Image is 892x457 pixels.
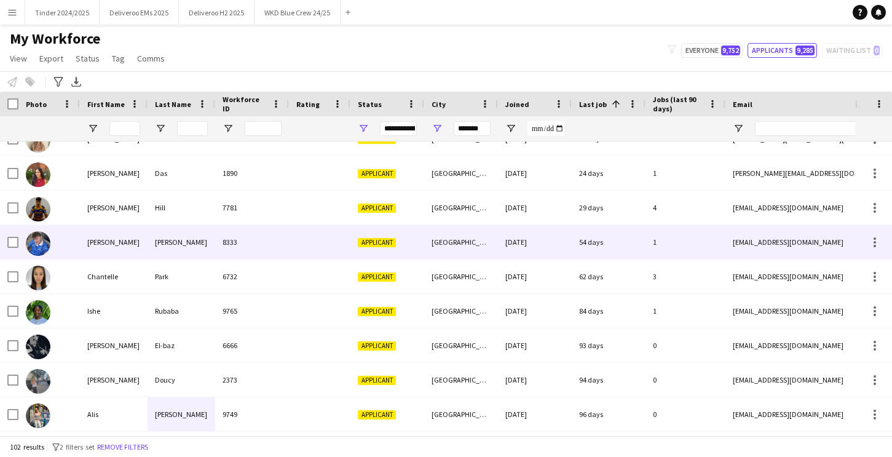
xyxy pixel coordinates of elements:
[358,123,369,134] button: Open Filter Menu
[432,100,446,109] span: City
[358,410,396,419] span: Applicant
[358,169,396,178] span: Applicant
[645,260,725,293] div: 3
[424,363,498,397] div: [GEOGRAPHIC_DATA]
[498,363,572,397] div: [DATE]
[645,156,725,190] div: 1
[155,100,191,109] span: Last Name
[358,307,396,316] span: Applicant
[645,191,725,225] div: 4
[71,50,105,66] a: Status
[681,43,743,58] button: Everyone9,752
[424,260,498,293] div: [GEOGRAPHIC_DATA]
[26,197,50,221] img: Rhys Hill
[358,238,396,247] span: Applicant
[215,363,289,397] div: 2373
[39,53,63,64] span: Export
[223,123,234,134] button: Open Filter Menu
[645,328,725,362] div: 0
[645,363,725,397] div: 0
[424,156,498,190] div: [GEOGRAPHIC_DATA]
[148,260,215,293] div: Park
[26,335,50,359] img: Ella El-baz
[26,300,50,325] img: Ishe Rubaba
[112,53,125,64] span: Tag
[69,74,84,89] app-action-btn: Export XLSX
[424,225,498,259] div: [GEOGRAPHIC_DATA]
[498,156,572,190] div: [DATE]
[80,328,148,362] div: [PERSON_NAME]
[51,74,66,89] app-action-btn: Advanced filters
[26,231,50,256] img: Rhys Thomas
[245,121,282,136] input: Workforce ID Filter Input
[424,397,498,431] div: [GEOGRAPHIC_DATA]
[148,156,215,190] div: Das
[505,100,529,109] span: Joined
[80,156,148,190] div: [PERSON_NAME]
[215,397,289,431] div: 9749
[498,328,572,362] div: [DATE]
[148,191,215,225] div: Hill
[358,341,396,351] span: Applicant
[148,225,215,259] div: [PERSON_NAME]
[10,30,100,48] span: My Workforce
[223,95,267,113] span: Workforce ID
[498,397,572,431] div: [DATE]
[645,225,725,259] div: 1
[80,225,148,259] div: [PERSON_NAME]
[498,225,572,259] div: [DATE]
[572,156,645,190] div: 24 days
[572,397,645,431] div: 96 days
[255,1,341,25] button: WKD Blue Crew 24/25
[733,123,744,134] button: Open Filter Menu
[498,260,572,293] div: [DATE]
[358,376,396,385] span: Applicant
[215,328,289,362] div: 6666
[424,294,498,328] div: [GEOGRAPHIC_DATA]
[148,328,215,362] div: El-baz
[80,397,148,431] div: Alis
[527,121,564,136] input: Joined Filter Input
[748,43,817,58] button: Applicants9,285
[80,191,148,225] div: [PERSON_NAME]
[26,162,50,187] img: Shivani Das
[424,328,498,362] div: [GEOGRAPHIC_DATA]
[572,294,645,328] div: 84 days
[155,123,166,134] button: Open Filter Menu
[721,46,740,55] span: 9,752
[572,363,645,397] div: 94 days
[505,123,516,134] button: Open Filter Menu
[733,100,752,109] span: Email
[148,363,215,397] div: Doucy
[177,121,208,136] input: Last Name Filter Input
[80,294,148,328] div: Ishe
[26,369,50,394] img: Lili Doucy
[454,121,491,136] input: City Filter Input
[80,260,148,293] div: Chantelle
[795,46,815,55] span: 9,285
[645,397,725,431] div: 0
[26,266,50,290] img: Chantelle Park
[215,294,289,328] div: 9765
[572,191,645,225] div: 29 days
[572,328,645,362] div: 93 days
[296,100,320,109] span: Rating
[572,260,645,293] div: 62 days
[137,53,165,64] span: Comms
[645,294,725,328] div: 1
[87,100,125,109] span: First Name
[34,50,68,66] a: Export
[358,100,382,109] span: Status
[215,191,289,225] div: 7781
[76,53,100,64] span: Status
[148,397,215,431] div: [PERSON_NAME]
[26,100,47,109] span: Photo
[60,442,95,451] span: 2 filters set
[80,363,148,397] div: [PERSON_NAME]
[100,1,179,25] button: Deliveroo EMs 2025
[579,100,607,109] span: Last job
[358,204,396,213] span: Applicant
[215,156,289,190] div: 1890
[5,50,32,66] a: View
[653,95,703,113] span: Jobs (last 90 days)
